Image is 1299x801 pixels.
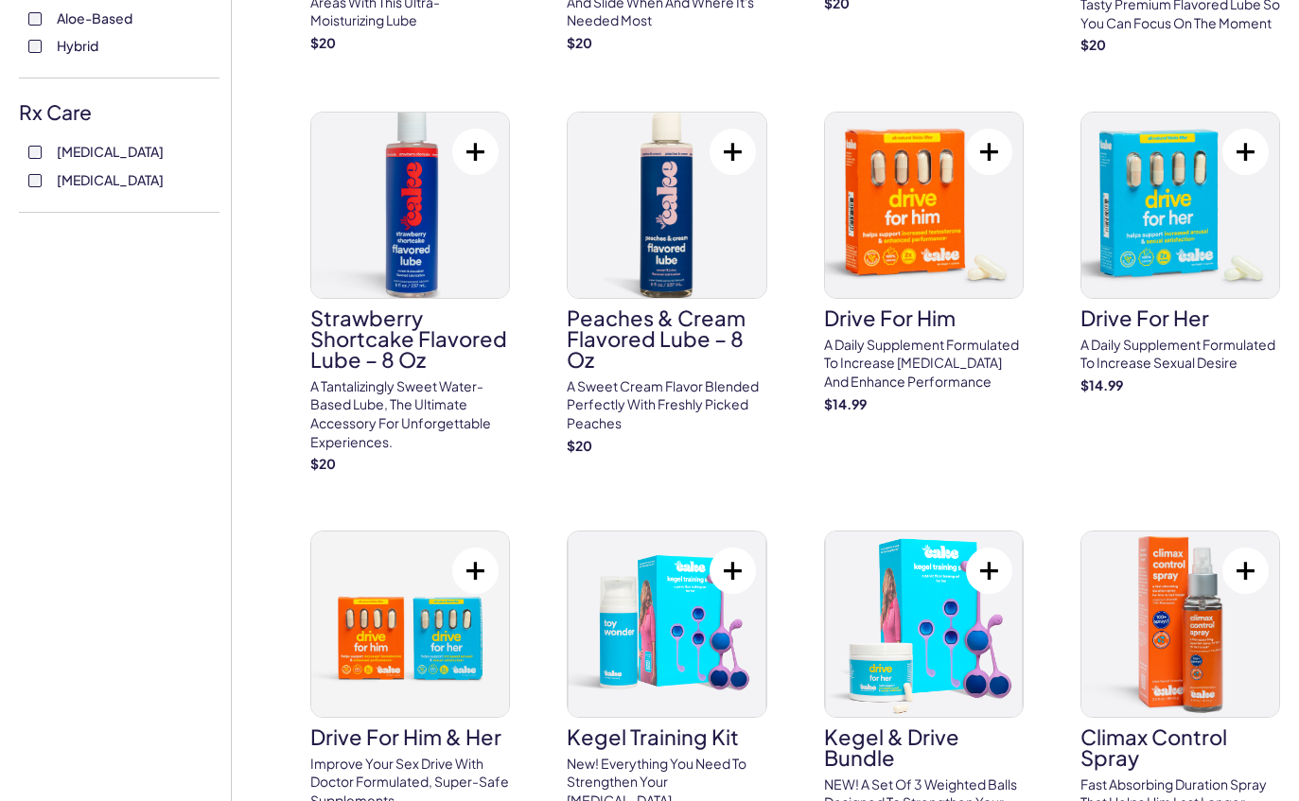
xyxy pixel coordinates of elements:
[1080,336,1280,373] p: A daily supplement formulated to increase sexual desire
[567,377,766,433] p: A sweet cream flavor blended perfectly with freshly picked peaches
[57,139,164,164] span: [MEDICAL_DATA]
[57,6,132,30] span: Aloe-Based
[310,307,510,370] h3: Strawberry Shortcake Flavored Lube – 8 oz
[824,112,1024,413] a: drive for himdrive for himA daily supplement formulated to increase [MEDICAL_DATA] and enhance pe...
[1081,113,1279,298] img: drive for her
[825,113,1023,298] img: drive for him
[311,531,509,717] img: drive for him & her
[1080,112,1280,395] a: drive for herdrive for herA daily supplement formulated to increase sexual desire$14.99
[28,12,42,26] input: Aloe-Based
[567,34,592,51] strong: $ 20
[1080,376,1123,393] strong: $ 14.99
[825,531,1023,717] img: Kegel & Drive Bundle
[824,395,867,412] strong: $ 14.99
[310,34,336,51] strong: $ 20
[310,377,510,451] p: A tantalizingly sweet water-based lube, the ultimate accessory for unforgettable experiences.
[28,174,42,187] input: [MEDICAL_DATA]
[57,167,164,192] span: [MEDICAL_DATA]
[568,113,765,298] img: Peaches & Cream Flavored Lube – 8 oz
[1080,726,1280,768] h3: Climax Control Spray
[1080,36,1106,53] strong: $ 20
[567,112,766,455] a: Peaches & Cream Flavored Lube – 8 ozPeaches & Cream Flavored Lube – 8 ozA sweet cream flavor blen...
[567,437,592,454] strong: $ 20
[567,726,766,747] h3: Kegel Training Kit
[824,726,1024,768] h3: Kegel & Drive Bundle
[567,307,766,370] h3: Peaches & Cream Flavored Lube – 8 oz
[28,146,42,159] input: [MEDICAL_DATA]
[1081,531,1279,717] img: Climax Control Spray
[310,455,336,472] strong: $ 20
[824,307,1024,328] h3: drive for him
[311,113,509,298] img: Strawberry Shortcake Flavored Lube – 8 oz
[310,112,510,474] a: Strawberry Shortcake Flavored Lube – 8 ozStrawberry Shortcake Flavored Lube – 8 ozA tantalizingly...
[310,726,510,747] h3: drive for him & her
[57,33,98,58] span: Hybrid
[568,531,765,717] img: Kegel Training Kit
[28,40,42,53] input: Hybrid
[1080,307,1280,328] h3: drive for her
[824,336,1024,392] p: A daily supplement formulated to increase [MEDICAL_DATA] and enhance performance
